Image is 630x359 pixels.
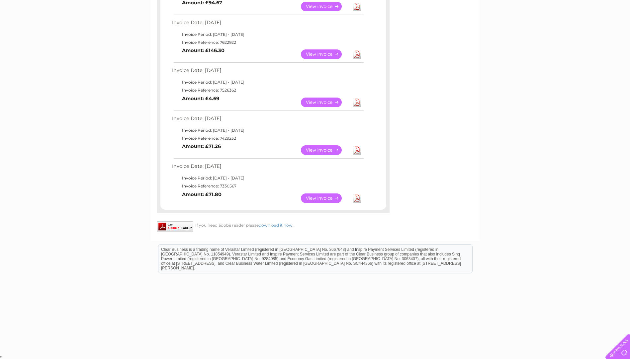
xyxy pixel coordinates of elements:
td: Invoice Period: [DATE] - [DATE] [170,31,365,38]
td: Invoice Reference: 7622922 [170,38,365,46]
td: Invoice Reference: 7526362 [170,86,365,94]
a: Download [353,145,361,155]
a: Telecoms [548,28,568,33]
td: Invoice Period: [DATE] - [DATE] [170,126,365,134]
a: download it now [259,223,293,228]
a: 0333 014 3131 [505,3,551,12]
a: Blog [572,28,582,33]
a: View [301,49,350,59]
div: If you need adobe reader please . [157,221,390,228]
td: Invoice Reference: 7330567 [170,182,365,190]
a: Download [353,98,361,107]
td: Invoice Date: [DATE] [170,114,365,126]
img: logo.png [22,17,56,37]
td: Invoice Period: [DATE] - [DATE] [170,174,365,182]
a: Download [353,49,361,59]
a: Water [513,28,526,33]
b: Amount: £146.30 [182,47,225,53]
a: Log out [608,28,624,33]
td: Invoice Date: [DATE] [170,162,365,174]
td: Invoice Reference: 7429232 [170,134,365,142]
td: Invoice Period: [DATE] - [DATE] [170,78,365,86]
a: View [301,145,350,155]
a: View [301,98,350,107]
a: View [301,193,350,203]
b: Amount: £71.80 [182,191,222,197]
b: Amount: £71.26 [182,143,221,149]
a: Energy [530,28,544,33]
b: Amount: £4.69 [182,96,219,102]
a: Download [353,193,361,203]
div: Clear Business is a trading name of Verastar Limited (registered in [GEOGRAPHIC_DATA] No. 3667643... [158,4,472,32]
td: Invoice Date: [DATE] [170,66,365,78]
a: Download [353,2,361,11]
a: Contact [586,28,602,33]
td: Invoice Date: [DATE] [170,18,365,31]
a: View [301,2,350,11]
